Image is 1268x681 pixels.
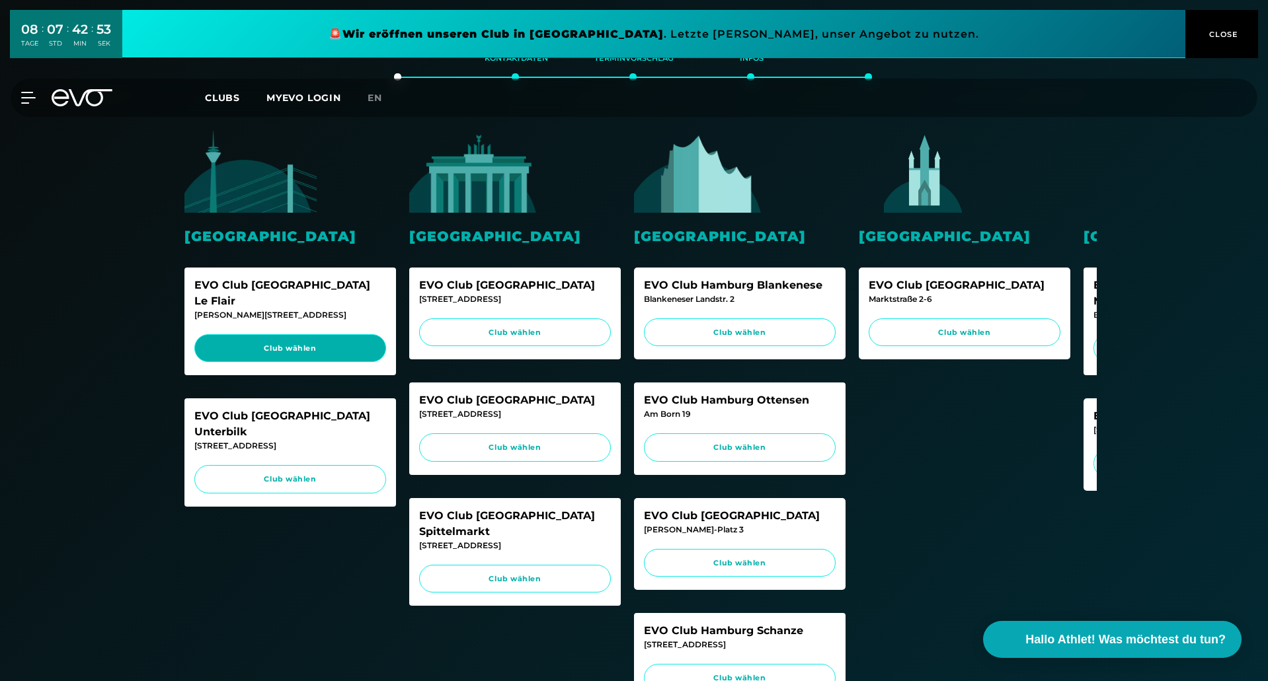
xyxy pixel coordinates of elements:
span: Club wählen [432,327,598,338]
div: 42 [72,20,88,39]
button: Hallo Athlet! Was möchtest du tun? [983,621,1242,658]
span: Club wählen [656,442,823,453]
div: Am Born 19 [644,408,836,420]
div: [PERSON_NAME]-Platz 3 [644,524,836,536]
div: : [67,21,69,56]
div: MIN [72,39,88,48]
span: Club wählen [207,343,374,354]
div: [STREET_ADDRESS] [419,408,611,420]
a: Club wählen [869,318,1060,347]
div: [STREET_ADDRESS] [419,293,611,305]
div: [STREET_ADDRESS] [419,540,611,552]
div: EVO Club [GEOGRAPHIC_DATA] Spittelmarkt [419,508,611,540]
div: EVO Club [GEOGRAPHIC_DATA] Unterbilk [194,408,386,440]
div: [GEOGRAPHIC_DATA] [409,226,621,246]
div: STD [47,39,63,48]
div: [PERSON_NAME][STREET_ADDRESS] [194,309,386,321]
div: [GEOGRAPHIC_DATA] [634,226,846,246]
div: TAGE [21,39,38,48]
div: [STREET_ADDRESS] [194,440,386,452]
div: Blankeneser Landstr. 2 [644,293,836,305]
img: evofitness [184,130,317,213]
img: evofitness [409,130,541,213]
img: evofitness [1084,130,1216,213]
a: Club wählen [419,318,611,347]
div: EVO Club Hamburg Schanze [644,623,836,639]
button: CLOSE [1185,10,1258,58]
span: CLOSE [1206,28,1238,40]
span: Club wählen [432,442,598,453]
a: MYEVO LOGIN [266,92,341,104]
span: Clubs [205,92,240,104]
div: EVO Club [GEOGRAPHIC_DATA] [644,508,836,524]
div: EVO Club Hamburg Ottensen [644,392,836,408]
div: SEK [97,39,111,48]
a: Clubs [205,91,266,104]
div: EVO Club [GEOGRAPHIC_DATA] [419,392,611,408]
div: [GEOGRAPHIC_DATA] [859,226,1070,246]
div: EVO Club [GEOGRAPHIC_DATA] Le Flair [194,277,386,309]
span: Hallo Athlet! Was möchtest du tun? [1025,631,1226,649]
a: Club wählen [644,318,836,347]
a: Club wählen [194,334,386,363]
a: Club wählen [419,433,611,462]
a: Club wählen [644,433,836,462]
span: Club wählen [432,573,598,585]
div: Marktstraße 2-6 [869,293,1060,305]
a: Club wählen [644,549,836,577]
div: : [42,21,44,56]
div: 53 [97,20,111,39]
div: : [91,21,93,56]
div: [GEOGRAPHIC_DATA] [184,226,396,246]
span: Club wählen [207,474,374,485]
div: EVO Club Hamburg Blankenese [644,277,836,293]
div: EVO Club [GEOGRAPHIC_DATA] [419,277,611,293]
span: Club wählen [656,557,823,569]
a: Club wählen [194,465,386,493]
span: en [368,92,382,104]
a: Club wählen [419,565,611,593]
a: en [368,90,398,106]
img: evofitness [859,130,991,213]
span: Club wählen [881,327,1048,338]
span: Club wählen [656,327,823,338]
img: evofitness [634,130,766,213]
div: [STREET_ADDRESS] [644,639,836,651]
div: 07 [47,20,63,39]
div: EVO Club [GEOGRAPHIC_DATA] [869,277,1060,293]
div: 08 [21,20,38,39]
